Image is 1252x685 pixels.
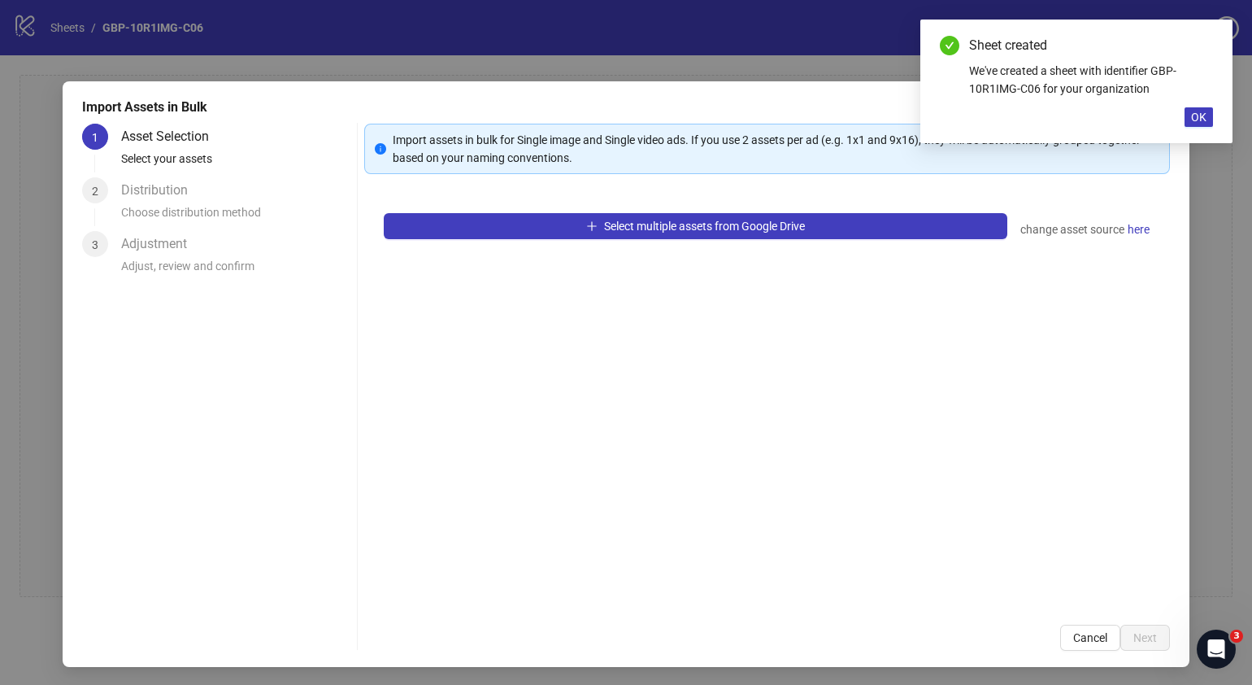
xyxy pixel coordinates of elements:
button: Select multiple assets from Google Drive [384,213,1007,239]
div: Choose distribution method [121,203,350,231]
div: change asset source [1020,220,1150,239]
span: 3 [92,238,98,251]
span: Select multiple assets from Google Drive [604,220,805,233]
span: 3 [1230,630,1243,643]
button: Next [1120,625,1170,651]
span: here [1128,220,1150,238]
div: We've created a sheet with identifier GBP-10R1IMG-C06 for your organization [969,62,1213,98]
span: plus [586,220,598,232]
span: 1 [92,131,98,144]
div: Import Assets in Bulk [82,98,1170,117]
span: OK [1191,111,1206,124]
div: Import assets in bulk for Single image and Single video ads. If you use 2 assets per ad (e.g. 1x1... [393,131,1159,167]
div: Sheet created [969,36,1213,55]
span: Cancel [1073,631,1107,644]
div: Select your assets [121,150,350,177]
span: info-circle [375,143,386,155]
iframe: Intercom live chat [1197,630,1236,669]
a: here [1127,220,1150,239]
a: Close [1195,36,1213,54]
div: Adjustment [121,231,200,257]
span: check-circle [940,36,959,55]
div: Distribution [121,177,201,203]
button: Cancel [1060,625,1120,651]
button: OK [1185,107,1213,127]
span: 2 [92,185,98,198]
div: Adjust, review and confirm [121,257,350,285]
div: Asset Selection [121,124,222,150]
